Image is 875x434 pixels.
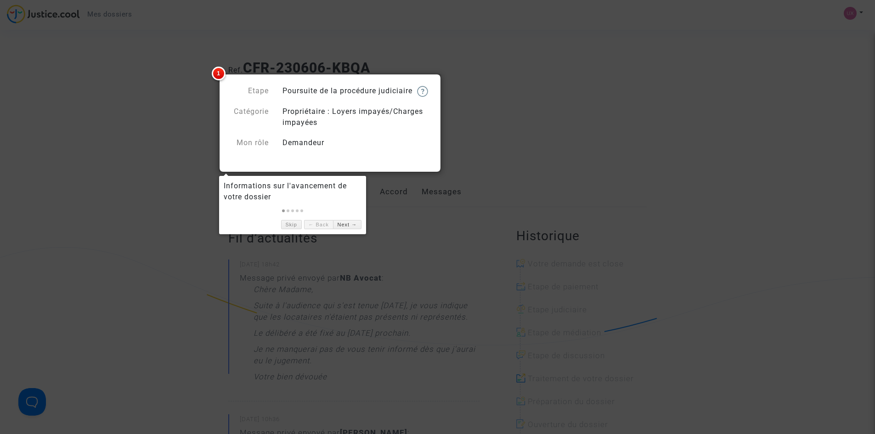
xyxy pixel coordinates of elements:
a: Next → [333,220,361,230]
span: 1 [212,67,226,80]
img: help.svg [417,86,428,97]
div: Demandeur [276,137,438,148]
div: Poursuite de la procédure judiciaire [276,85,438,97]
div: Mon rôle [221,137,276,148]
a: ← Back [304,220,333,230]
a: Skip [281,220,302,230]
div: Catégorie [221,106,276,128]
div: Etape [221,85,276,97]
div: Propriétaire : Loyers impayés/Charges impayées [276,106,438,128]
div: Informations sur l'avancement de votre dossier [224,180,361,203]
